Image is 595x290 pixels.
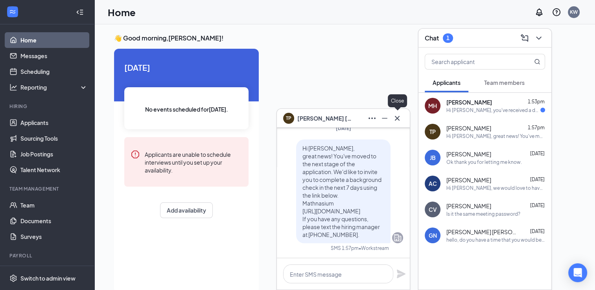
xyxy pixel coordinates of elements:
[20,274,76,282] div: Switch to admin view
[530,228,545,234] span: [DATE]
[425,34,439,42] h3: Chat
[530,176,545,182] span: [DATE]
[359,245,389,251] span: • Workstream
[446,228,517,236] span: [PERSON_NAME] [PERSON_NAME]
[428,102,437,110] div: MH
[534,7,544,17] svg: Notifications
[20,162,88,178] a: Talent Network
[20,32,88,48] a: Home
[446,237,545,243] div: hello, do you have a time that you would be able to do a 15 minute zoom interview this week?
[530,151,545,156] span: [DATE]
[9,185,86,192] div: Team Management
[446,202,491,210] span: [PERSON_NAME]
[446,159,522,165] div: Ok thank you for letting me know.
[331,245,359,251] div: SMS 1:57pm
[430,154,436,162] div: JB
[570,9,578,15] div: KW
[20,213,88,229] a: Documents
[9,274,17,282] svg: Settings
[391,112,403,125] button: Cross
[528,125,545,130] span: 1:57pm
[446,107,540,114] div: Hi [PERSON_NAME], you've received a document signature request from Mathnasium for your role as M...
[108,6,136,19] h1: Home
[429,128,436,136] div: TP
[131,150,140,159] svg: Error
[534,33,543,43] svg: ChevronDown
[429,206,437,213] div: CV
[568,263,587,282] div: Open Intercom Messenger
[396,269,406,279] svg: Plane
[388,94,407,107] div: Close
[20,130,88,146] a: Sourcing Tools
[528,99,545,105] span: 1:53pm
[530,202,545,208] span: [DATE]
[393,233,402,242] svg: Company
[124,61,249,73] span: [DATE]
[446,133,545,139] div: Hi [PERSON_NAME], great news! You've moved to the next stage of the application. We'd like to inv...
[378,112,391,125] button: Minimize
[518,32,531,44] button: ComposeMessage
[20,83,88,91] div: Reporting
[20,115,88,130] a: Applicants
[145,105,228,114] span: No events scheduled for [DATE] .
[20,197,88,213] a: Team
[446,176,491,184] span: [PERSON_NAME]
[9,8,17,16] svg: WorkstreamLogo
[429,231,437,239] div: GN
[76,8,84,16] svg: Collapse
[392,114,402,123] svg: Cross
[532,32,545,44] button: ChevronDown
[336,125,351,131] span: [DATE]
[20,229,88,244] a: Surveys
[484,79,525,86] span: Team members
[552,7,561,17] svg: QuestionInfo
[433,79,461,86] span: Applicants
[380,114,389,123] svg: Minimize
[446,124,491,132] span: [PERSON_NAME]
[367,114,377,123] svg: Ellipses
[425,54,518,69] input: Search applicant
[446,98,492,106] span: [PERSON_NAME]
[534,59,540,65] svg: MagnifyingGlass
[302,145,381,238] span: Hi [PERSON_NAME], great news! You've moved to the next stage of the application. We'd like to inv...
[9,252,86,259] div: Payroll
[520,33,529,43] svg: ComposeMessage
[160,202,213,218] button: Add availability
[9,83,17,91] svg: Analysis
[297,114,352,123] span: [PERSON_NAME] [PERSON_NAME]
[446,185,545,191] div: Hi [PERSON_NAME], we would love to have you come in for the math test, is there a time that you w...
[429,180,437,187] div: AC
[366,112,378,125] button: Ellipses
[145,150,242,174] div: Applicants are unable to schedule interviews until you set up your availability.
[446,150,491,158] span: [PERSON_NAME]
[20,264,88,280] a: Payroll
[9,103,86,110] div: Hiring
[446,35,449,41] div: 1
[20,146,88,162] a: Job Postings
[114,34,575,42] h3: 👋 Good morning, [PERSON_NAME] !
[446,211,520,217] div: Is it the same meeting password?
[20,64,88,79] a: Scheduling
[20,48,88,64] a: Messages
